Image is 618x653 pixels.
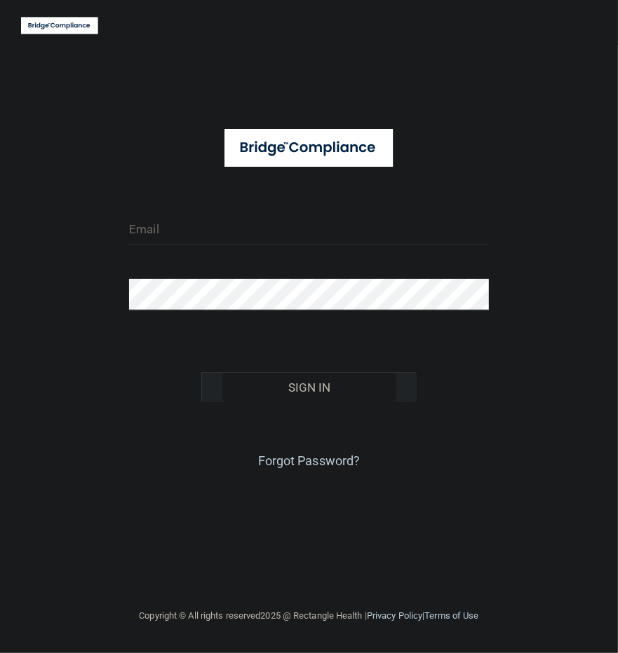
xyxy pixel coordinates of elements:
[201,372,417,403] button: Sign In
[21,11,98,40] img: bridge_compliance_login_screen.278c3ca4.svg
[53,593,565,638] div: Copyright © All rights reserved 2025 @ Rectangle Health | |
[424,610,478,621] a: Terms of Use
[129,213,489,245] input: Email
[367,610,422,621] a: Privacy Policy
[224,129,394,167] img: bridge_compliance_login_screen.278c3ca4.svg
[258,453,361,468] a: Forgot Password?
